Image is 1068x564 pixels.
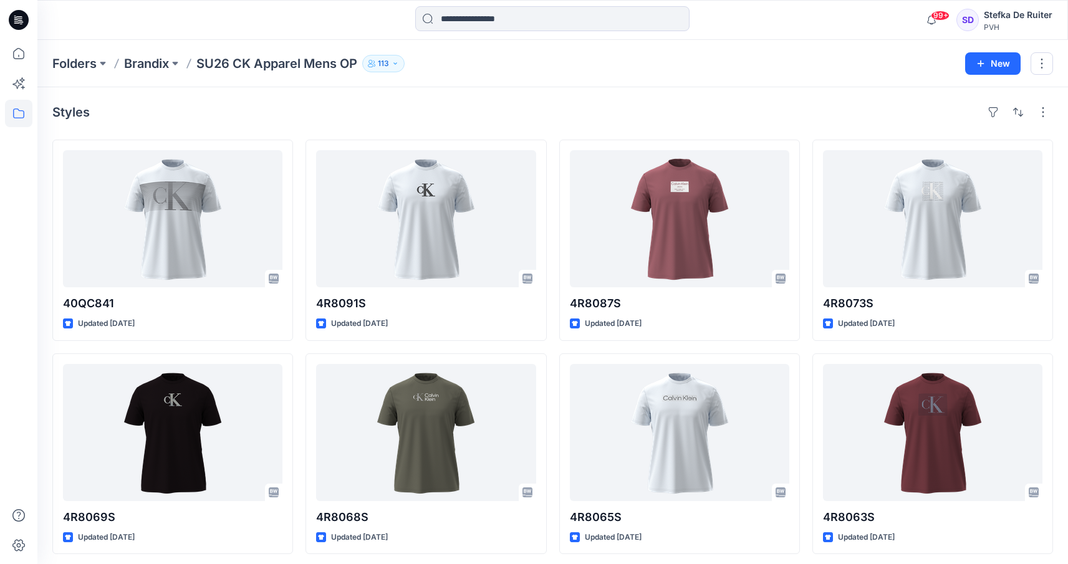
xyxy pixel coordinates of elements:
[331,531,388,544] p: Updated [DATE]
[316,509,536,526] p: 4R8068S
[956,9,979,31] div: SD
[196,55,357,72] p: SU26 CK Apparel Mens OP
[63,364,282,501] a: 4R8069S
[63,295,282,312] p: 40QC841
[585,531,642,544] p: Updated [DATE]
[823,295,1042,312] p: 4R8073S
[823,364,1042,501] a: 4R8063S
[331,317,388,330] p: Updated [DATE]
[570,150,789,287] a: 4R8087S
[984,22,1052,32] div: PVH
[838,317,895,330] p: Updated [DATE]
[823,150,1042,287] a: 4R8073S
[316,150,536,287] a: 4R8091S
[931,11,950,21] span: 99+
[838,531,895,544] p: Updated [DATE]
[585,317,642,330] p: Updated [DATE]
[378,57,389,70] p: 113
[965,52,1021,75] button: New
[570,509,789,526] p: 4R8065S
[362,55,405,72] button: 113
[78,317,135,330] p: Updated [DATE]
[984,7,1052,22] div: Stefka De Ruiter
[570,295,789,312] p: 4R8087S
[52,105,90,120] h4: Styles
[823,509,1042,526] p: 4R8063S
[78,531,135,544] p: Updated [DATE]
[124,55,169,72] a: Brandix
[570,364,789,501] a: 4R8065S
[52,55,97,72] a: Folders
[63,150,282,287] a: 40QC841
[316,295,536,312] p: 4R8091S
[63,509,282,526] p: 4R8069S
[316,364,536,501] a: 4R8068S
